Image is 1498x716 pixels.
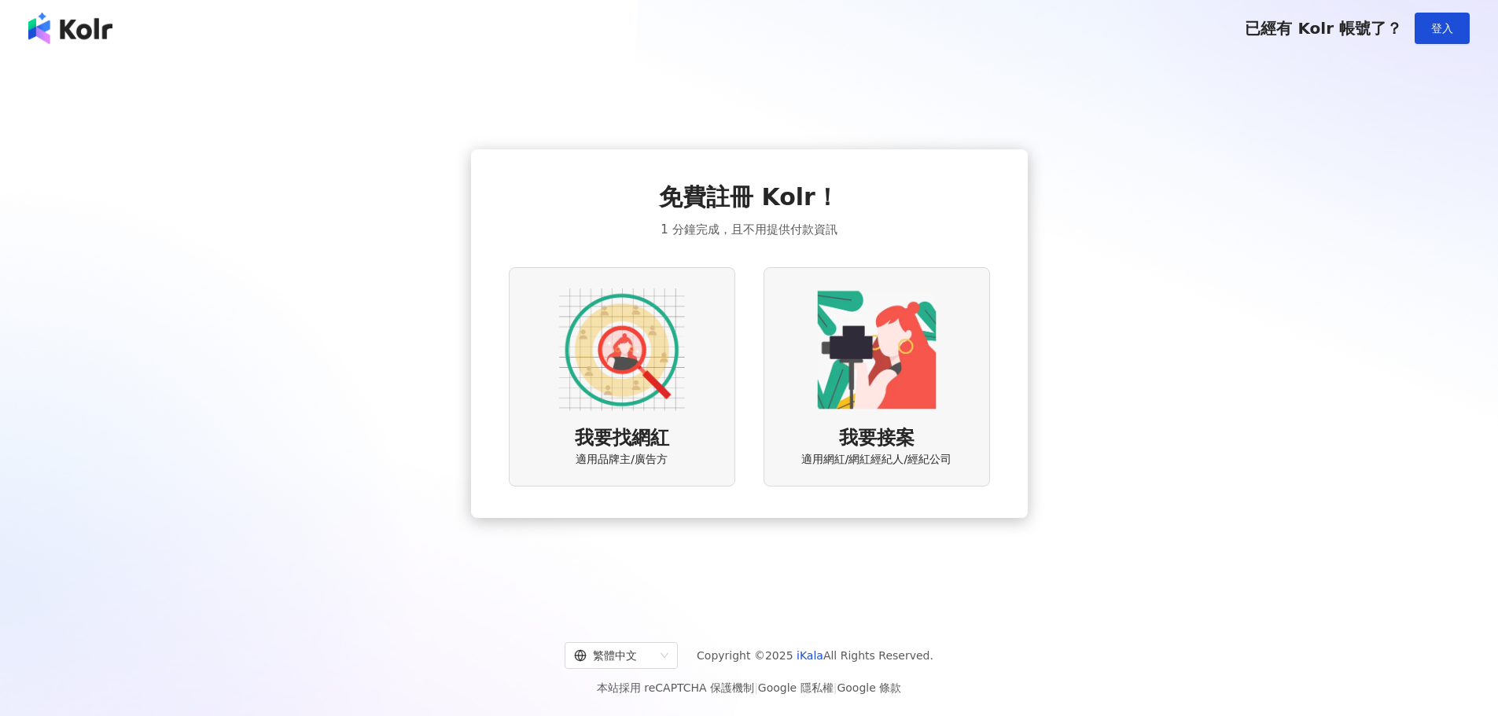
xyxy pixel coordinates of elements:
a: Google 隱私權 [758,681,834,694]
span: | [754,681,758,694]
button: 登入 [1415,13,1470,44]
span: 免費註冊 Kolr！ [659,181,839,214]
img: logo [28,13,112,44]
span: 1 分鐘完成，且不用提供付款資訊 [661,220,837,239]
span: Copyright © 2025 All Rights Reserved. [697,646,933,665]
div: 繁體中文 [574,643,654,668]
span: 我要接案 [839,425,915,452]
span: 適用網紅/網紅經紀人/經紀公司 [801,452,951,468]
span: 適用品牌主/廣告方 [576,452,668,468]
span: 登入 [1431,22,1453,35]
img: KOL identity option [814,287,940,413]
span: 本站採用 reCAPTCHA 保護機制 [597,678,901,697]
img: AD identity option [559,287,685,413]
a: iKala [797,649,823,662]
a: Google 條款 [837,681,901,694]
span: | [834,681,837,694]
span: 已經有 Kolr 帳號了？ [1245,19,1402,38]
span: 我要找網紅 [575,425,669,452]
